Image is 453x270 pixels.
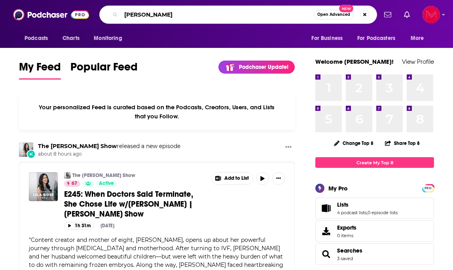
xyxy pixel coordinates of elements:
span: Exports [337,224,356,231]
span: Add to List [224,175,249,181]
button: Show More Button [212,173,253,184]
button: Share Top 8 [385,135,420,151]
div: [DATE] [100,223,114,228]
span: Lists [337,201,349,208]
button: open menu [19,31,58,46]
a: Lists [318,203,334,214]
span: Lists [315,198,434,219]
img: The Lila Rose Show [64,172,70,179]
a: Searches [318,249,334,260]
span: Monitoring [94,33,122,44]
a: Charts [57,31,84,46]
img: E245: When Doctors Said Terminate, She Chose Life w/Alex Gooding | Lila Rose Show [29,172,58,201]
span: My Feed [19,60,61,78]
a: 4 podcast lists [337,210,367,215]
button: open menu [306,31,353,46]
span: Podcasts [25,33,48,44]
button: Open AdvancedNew [314,10,354,19]
a: Active [96,181,117,187]
span: Exports [318,226,334,237]
span: Popular Feed [70,60,138,78]
span: Open Advanced [317,13,350,17]
span: 67 [72,180,77,188]
div: My Pro [328,184,348,192]
span: Logged in as Pamelamcclure [423,6,440,23]
a: The [PERSON_NAME] Show [72,172,135,179]
a: Welcome [PERSON_NAME]! [315,58,394,65]
button: Show More Button [282,143,295,152]
a: PRO [423,185,433,191]
a: Searches [337,247,362,254]
div: Search podcasts, credits, & more... [99,6,377,24]
button: Change Top 8 [329,138,378,148]
a: My Feed [19,60,61,80]
span: More [411,33,424,44]
span: 0 items [337,233,356,238]
button: open menu [352,31,407,46]
a: Exports [315,221,434,242]
button: open menu [405,31,434,46]
button: Show More Button [272,172,285,185]
input: Search podcasts, credits, & more... [121,8,314,21]
a: 0 episode lists [368,210,398,215]
button: 1h 31m [64,222,94,230]
button: open menu [88,31,132,46]
span: , [367,210,368,215]
a: The Lila Rose Show [38,143,117,150]
p: Podchaser Update! [239,64,288,70]
span: Active [99,180,114,188]
img: User Profile [423,6,440,23]
span: E245: When Doctors Said Terminate, She Chose Life w/[PERSON_NAME] | [PERSON_NAME] Show [64,189,193,219]
button: Show profile menu [423,6,440,23]
span: Searches [315,243,434,265]
img: The Lila Rose Show [19,143,33,157]
h3: released a new episode [38,143,180,150]
span: Charts [63,33,80,44]
a: Show notifications dropdown [401,8,413,21]
a: E245: When Doctors Said Terminate, She Chose Life w/[PERSON_NAME] | [PERSON_NAME] Show [64,189,206,219]
span: For Podcasters [357,33,395,44]
a: View Profile [402,58,434,65]
div: New Episode [27,150,36,158]
img: Podchaser - Follow, Share and Rate Podcasts [13,7,89,22]
a: Show notifications dropdown [381,8,394,21]
a: Lists [337,201,398,208]
a: Create My Top 8 [315,157,434,168]
a: 3 saved [337,256,353,261]
div: Your personalized Feed is curated based on the Podcasts, Creators, Users, and Lists that you Follow. [19,94,295,130]
span: New [339,5,353,12]
a: 67 [64,181,80,187]
span: For Business [311,33,343,44]
a: Popular Feed [70,60,138,80]
span: about 8 hours ago [38,151,180,158]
